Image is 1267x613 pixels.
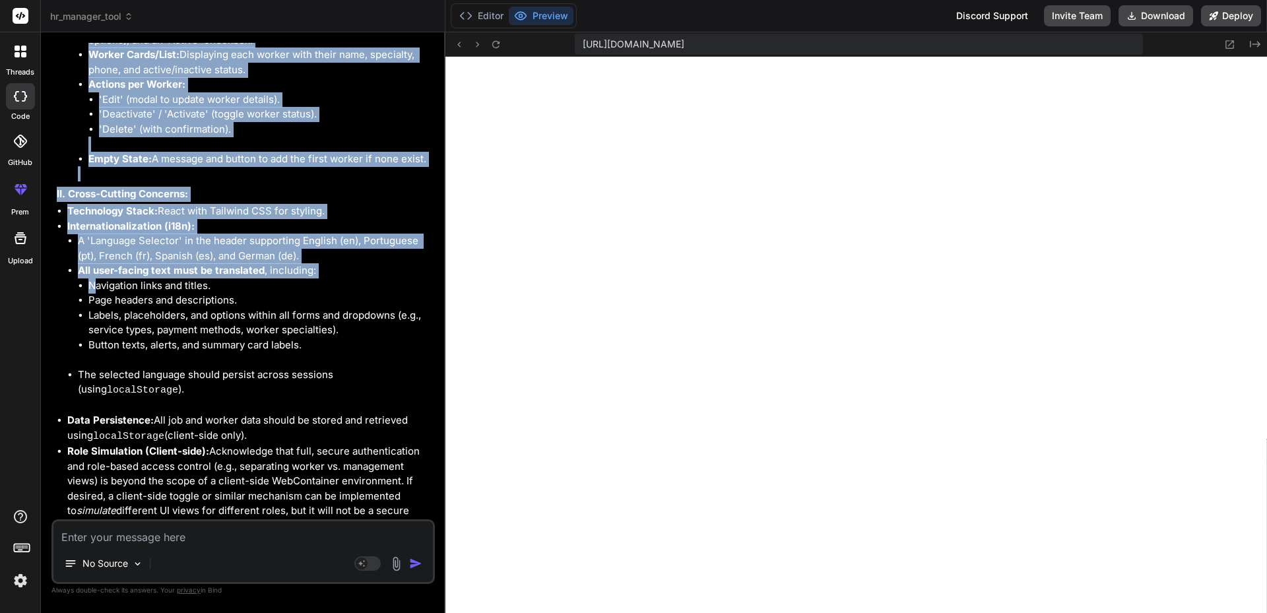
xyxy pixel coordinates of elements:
[67,413,432,444] li: All job and worker data should be stored and retrieved using (client-side only).
[9,569,32,592] img: settings
[948,5,1036,26] div: Discord Support
[51,584,435,597] p: Always double-check its answers. Your in Bind
[107,385,178,396] code: localStorage
[88,152,432,167] li: A message and button to add the first worker if none exist.
[583,38,684,51] span: [URL][DOMAIN_NAME]
[99,92,432,108] li: 'Edit' (modal to update worker details).
[454,7,509,25] button: Editor
[1201,5,1261,26] button: Deploy
[88,293,432,308] li: Page headers and descriptions.
[99,122,432,137] li: 'Delete' (with confirmation).
[67,205,158,217] strong: Technology Stack:
[88,278,432,294] li: Navigation links and titles.
[67,220,195,232] strong: Internationalization (i18n):
[88,48,179,61] strong: Worker Cards/List:
[132,558,143,569] img: Pick Models
[6,67,34,78] label: threads
[78,264,265,276] strong: All user-facing text must be translated
[8,255,33,267] label: Upload
[67,444,432,533] li: Acknowledge that full, secure authentication and role-based access control (e.g., separating work...
[88,152,152,165] strong: Empty State:
[77,504,116,517] em: simulate
[11,207,29,218] label: prem
[67,414,154,426] strong: Data Persistence:
[99,107,432,122] li: 'Deactivate' / 'Activate' (toggle worker status).
[8,157,32,168] label: GitHub
[1119,5,1193,26] button: Download
[177,586,201,594] span: privacy
[509,7,573,25] button: Preview
[11,111,30,122] label: code
[389,556,404,571] img: attachment
[50,10,133,23] span: hr_manager_tool
[78,368,432,399] li: The selected language should persist across sessions (using ).
[78,263,432,368] li: , including:
[88,48,432,77] li: Displaying each worker with their name, specialty, phone, and active/inactive status.
[78,234,432,263] li: A 'Language Selector' in the header supporting English (en), Portuguese (pt), French (fr), Spanis...
[93,431,164,442] code: localStorage
[409,557,422,570] img: icon
[88,338,432,353] li: Button texts, alerts, and summary card labels.
[1044,5,1111,26] button: Invite Team
[67,204,432,219] li: React with Tailwind CSS for styling.
[57,187,188,200] strong: II. Cross-Cutting Concerns:
[67,445,209,457] strong: Role Simulation (Client-side):
[88,308,432,338] li: Labels, placeholders, and options within all forms and dropdowns (e.g., service types, payment me...
[82,557,128,570] p: No Source
[88,78,185,90] strong: Actions per Worker:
